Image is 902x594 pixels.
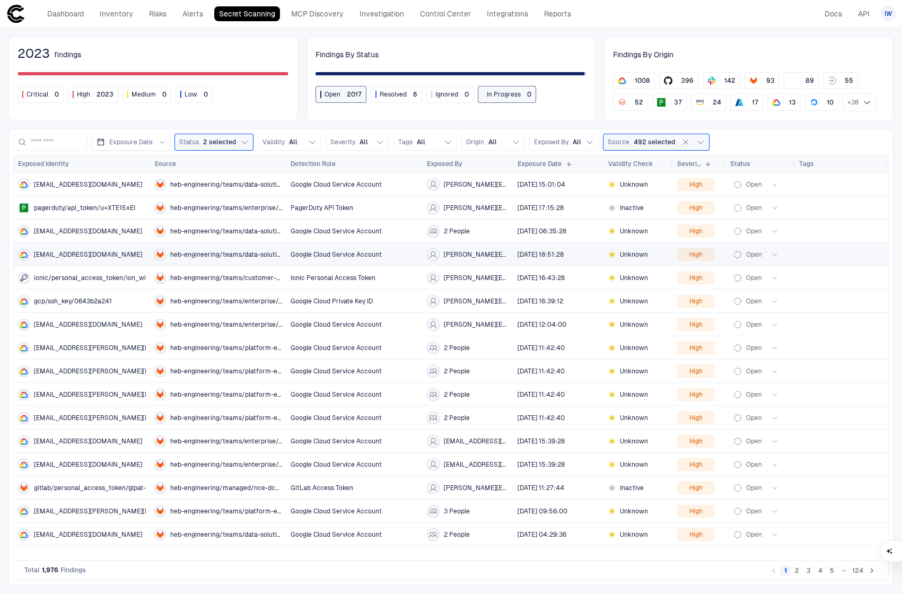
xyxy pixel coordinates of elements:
[850,565,865,576] button: Go to page 124
[20,437,28,445] div: GCP
[635,98,643,107] span: 52
[360,138,368,146] span: All
[689,274,703,282] span: High
[746,320,762,329] span: Open
[534,138,568,146] span: Exposed By
[518,390,565,399] span: [DATE] 11:42:40
[620,227,648,235] span: Unknown
[689,180,703,189] span: High
[34,297,112,305] span: gcp/ssh_key/0643b2a241
[689,507,703,516] span: High
[730,160,750,168] span: Status
[326,134,389,151] button: SeverityAll
[730,482,779,494] button: Open
[156,297,164,305] div: Gitlab
[316,50,379,59] span: Findings By Status
[170,274,282,282] span: heb-engineering/teams/customer-experience-engineering/chiltepin-squad/heb-ecom-order-mod/order-mo...
[203,138,236,146] span: 2 selected
[866,565,877,576] button: Go to next page
[827,98,834,107] span: 10
[674,98,682,107] span: 37
[170,227,282,235] span: heb-engineering/teams/data-solutions-engineering/data-infrastructure-team/data-platform-gcp-infra...
[170,507,282,516] span: heb-engineering/teams/platform-engineering/cloud-core/cloud-core-gcp/gcp-terraform/gcp-shared-vpc
[805,76,814,85] span: 89
[34,367,195,375] span: [EMAIL_ADDRESS][PERSON_NAME][DOMAIN_NAME]
[325,90,340,99] span: Open
[435,90,458,99] span: Ignored
[426,86,474,103] button: Ignored0
[34,180,142,189] span: [EMAIL_ADDRESS][DOMAIN_NAME]
[518,367,565,375] div: 9/10/2025 16:42:40 (GMT+00:00 UTC)
[444,390,470,399] span: 2 People
[518,414,565,422] div: 9/10/2025 16:42:40 (GMT+00:00 UTC)
[291,204,353,212] span: PagerDuty API Token
[20,484,28,492] div: Gitlab
[316,86,366,103] button: Open2017
[746,250,762,259] span: Open
[703,72,740,89] button: Slack142
[518,437,565,445] div: 9/9/2025 20:39:28 (GMT+00:00 UTC)
[330,138,355,146] span: Severity
[518,414,565,422] span: [DATE] 11:42:40
[34,227,142,235] span: [EMAIL_ADDRESS][DOMAIN_NAME]
[291,180,382,189] span: Google Cloud Service Account
[766,76,775,85] span: 93
[659,72,698,89] button: GitHub396
[518,180,565,189] div: 9/12/2025 20:01:04 (GMT+00:00 UTC)
[444,180,509,189] span: [PERSON_NAME][EMAIL_ADDRESS][PERSON_NAME][DOMAIN_NAME]
[179,138,199,146] span: Status
[620,180,648,189] span: Unknown
[291,367,382,375] span: Google Cloud Service Account
[730,435,779,448] button: Open
[17,46,50,62] span: 2023
[34,390,195,399] span: [EMAIL_ADDRESS][PERSON_NAME][DOMAIN_NAME]
[34,437,142,445] span: [EMAIL_ADDRESS][DOMAIN_NAME]
[178,6,208,21] a: Alerts
[730,318,779,331] button: Open
[518,437,565,445] span: [DATE] 15:39:28
[518,507,567,516] span: [DATE] 09:56:00
[746,437,762,445] span: Open
[444,320,509,329] span: [PERSON_NAME][EMAIL_ADDRESS][PERSON_NAME][DOMAIN_NAME]
[746,484,762,492] span: Open
[444,367,470,375] span: 2 People
[68,86,118,103] button: High2023
[156,390,164,399] div: Gitlab
[461,134,525,151] button: OriginAll
[613,50,673,59] span: Findings By Origin
[518,180,565,189] span: [DATE] 15:01:04
[156,180,164,189] div: Gitlab
[34,414,195,422] span: [EMAIL_ADDRESS][PERSON_NAME][DOMAIN_NAME]
[355,6,409,21] a: Investigation
[487,90,521,99] span: In Progress
[132,90,156,99] span: Medium
[689,414,703,422] span: High
[518,320,566,329] span: [DATE] 12:04:00
[730,248,779,261] button: Open
[444,344,470,352] span: 2 People
[444,227,470,235] span: 2 People
[746,414,762,422] span: Open
[689,320,703,329] span: High
[380,90,407,99] span: Resolved
[789,98,796,107] span: 13
[689,250,703,259] span: High
[518,484,564,492] div: 9/9/2025 16:27:44 (GMT+00:00 UTC)
[746,390,762,399] span: Open
[730,388,779,401] button: Open
[156,320,164,329] div: Gitlab
[144,6,171,21] a: Risks
[518,507,567,516] div: 9/8/2025 14:56:00 (GMT+00:00 UTC)
[291,484,353,492] span: GitLab Access Token
[746,530,762,539] span: Open
[539,6,576,21] a: Reports
[286,6,348,21] a: MCP Discovery
[749,76,758,85] div: Gitlab
[681,76,694,85] span: 396
[170,414,282,422] span: heb-engineering/teams/platform-engineering/cloud-core/cloud-core-gcp/gcp-terraform/gcp-shared-vpc
[608,138,629,146] span: Source
[34,274,160,282] span: ionic/personal_access_token/ion_withCo
[573,138,581,146] span: All
[518,460,565,469] div: 9/9/2025 20:39:28 (GMT+00:00 UTC)
[54,50,81,59] span: findings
